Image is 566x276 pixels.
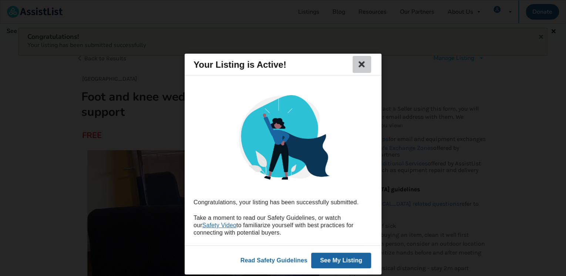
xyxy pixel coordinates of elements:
button: See My Listing [311,253,371,268]
div: Congratulations, your listing has been successfully submitted. [193,199,373,206]
div: Your Listing is Active! [193,54,286,75]
a: Read Safety Guidelines [240,257,307,263]
a: Safety Video [202,222,236,228]
img: post_success [229,85,337,193]
div: Take a moment to read our Safety Guidelines, or watch our to familiarize yourself with best pract... [193,214,373,236]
